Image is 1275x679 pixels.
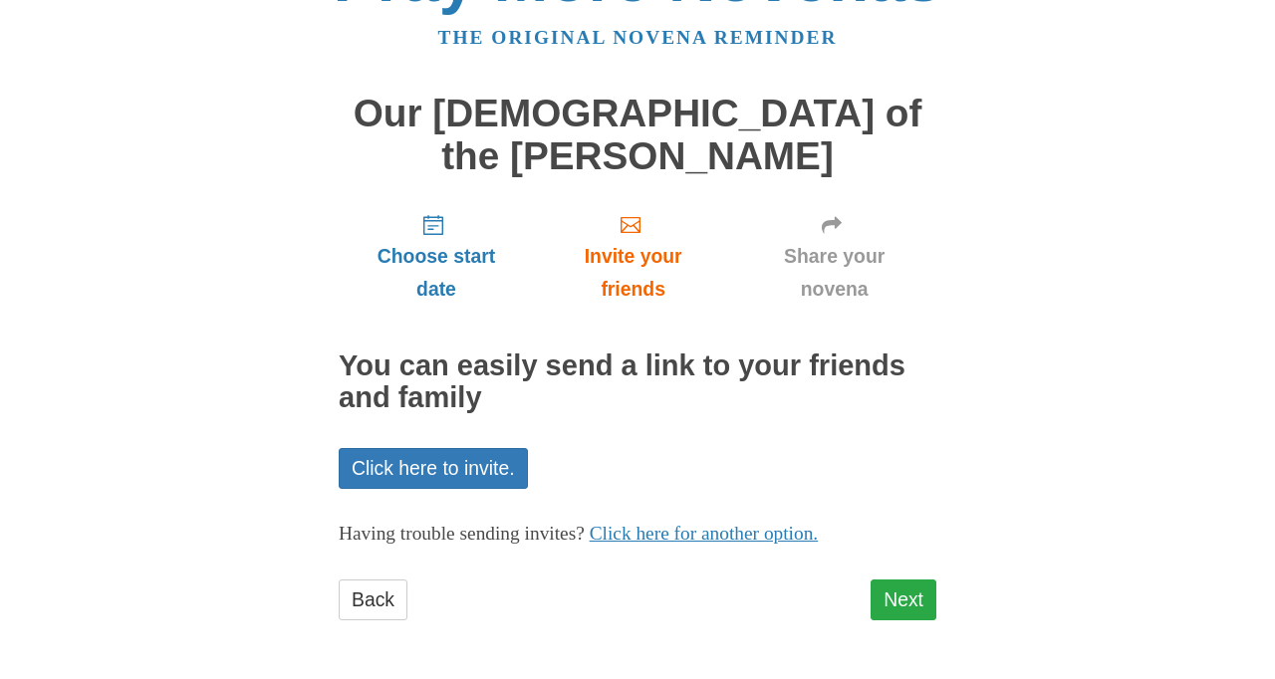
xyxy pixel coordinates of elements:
[752,240,916,306] span: Share your novena
[339,448,528,489] a: Click here to invite.
[590,523,819,544] a: Click here for another option.
[339,523,585,544] span: Having trouble sending invites?
[339,197,534,316] a: Choose start date
[359,240,514,306] span: Choose start date
[732,197,936,316] a: Share your novena
[438,27,838,48] a: The original novena reminder
[339,350,936,414] h2: You can easily send a link to your friends and family
[534,197,732,316] a: Invite your friends
[554,240,712,306] span: Invite your friends
[339,93,936,177] h1: Our [DEMOGRAPHIC_DATA] of the [PERSON_NAME]
[871,579,936,620] a: Next
[339,579,407,620] a: Back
